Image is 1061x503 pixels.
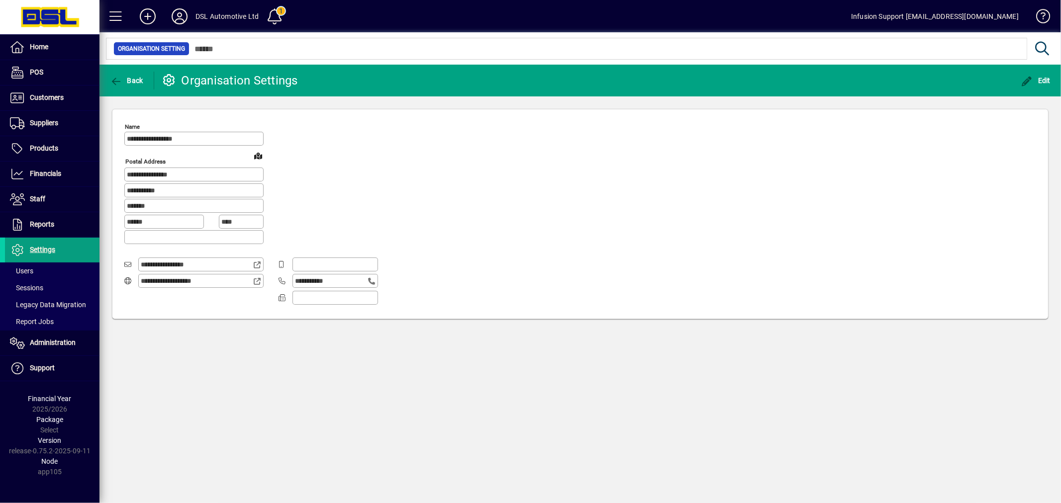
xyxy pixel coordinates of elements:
[99,72,154,89] app-page-header-button: Back
[30,364,55,372] span: Support
[30,195,45,203] span: Staff
[30,169,61,177] span: Financials
[38,436,62,444] span: Version
[30,119,58,127] span: Suppliers
[5,296,99,313] a: Legacy Data Migration
[28,395,72,403] span: Financial Year
[5,187,99,212] a: Staff
[10,318,54,326] span: Report Jobs
[10,267,33,275] span: Users
[5,356,99,381] a: Support
[30,68,43,76] span: POS
[250,148,266,164] a: View on map
[107,72,146,89] button: Back
[132,7,164,25] button: Add
[5,60,99,85] a: POS
[1029,2,1049,34] a: Knowledge Base
[851,8,1019,24] div: Infusion Support [EMAIL_ADDRESS][DOMAIN_NAME]
[5,111,99,136] a: Suppliers
[30,246,55,253] span: Settings
[36,416,63,423] span: Package
[5,35,99,60] a: Home
[1019,72,1054,89] button: Edit
[5,212,99,237] a: Reports
[30,220,54,228] span: Reports
[1021,77,1051,84] span: Edit
[5,279,99,296] a: Sessions
[164,7,195,25] button: Profile
[162,73,298,88] div: Organisation Settings
[30,144,58,152] span: Products
[5,262,99,279] a: Users
[42,457,58,465] span: Node
[10,284,43,292] span: Sessions
[195,8,259,24] div: DSL Automotive Ltd
[30,93,64,101] span: Customers
[118,44,185,54] span: Organisation Setting
[5,85,99,110] a: Customers
[30,338,76,346] span: Administration
[5,162,99,186] a: Financials
[30,43,48,51] span: Home
[5,313,99,330] a: Report Jobs
[5,331,99,355] a: Administration
[125,123,140,130] mat-label: Name
[5,136,99,161] a: Products
[110,77,143,84] span: Back
[10,301,86,309] span: Legacy Data Migration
